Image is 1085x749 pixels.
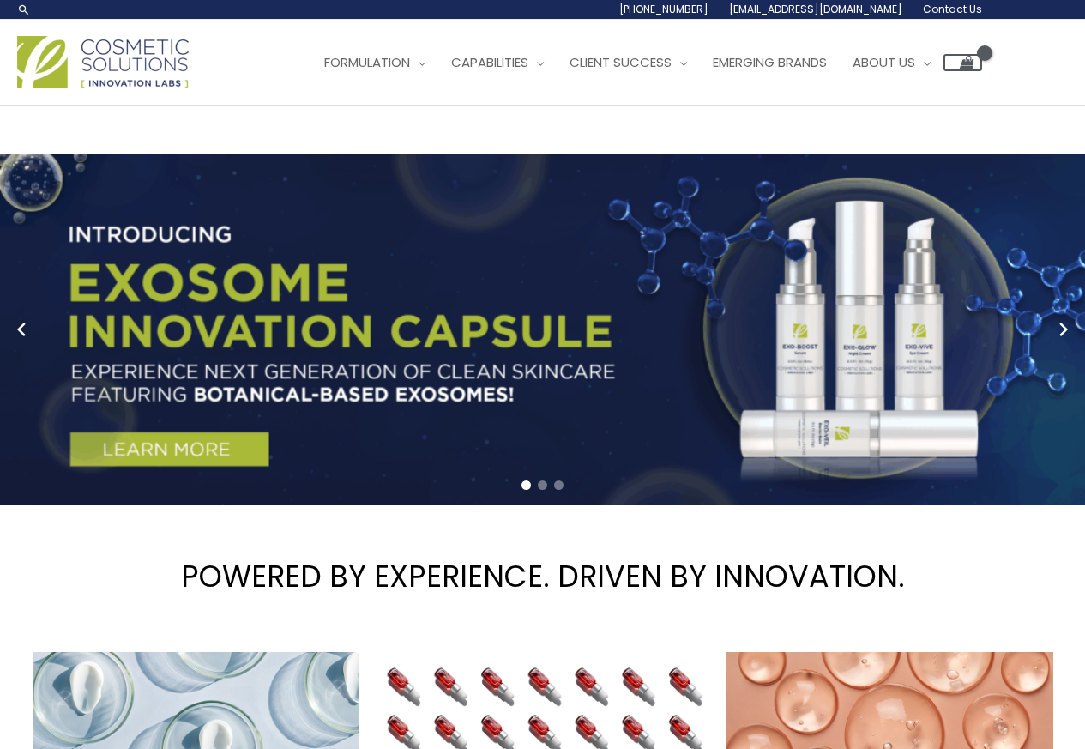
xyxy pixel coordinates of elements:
span: Go to slide 1 [521,480,531,490]
a: Formulation [311,37,438,88]
span: Capabilities [451,53,528,71]
a: Client Success [557,37,700,88]
span: Formulation [324,53,410,71]
span: Go to slide 2 [538,480,547,490]
a: Capabilities [438,37,557,88]
a: Emerging Brands [700,37,840,88]
nav: Site Navigation [298,37,982,88]
span: [PHONE_NUMBER] [619,2,708,16]
a: Search icon link [17,3,31,16]
span: Client Success [570,53,672,71]
a: View Shopping Cart, empty [943,54,982,71]
span: Contact Us [923,2,982,16]
span: [EMAIL_ADDRESS][DOMAIN_NAME] [729,2,902,16]
span: About Us [853,53,915,71]
img: Cosmetic Solutions Logo [17,36,189,88]
span: Emerging Brands [713,53,827,71]
button: Previous slide [9,317,34,342]
span: Go to slide 3 [554,480,564,490]
a: About Us [840,37,943,88]
button: Next slide [1051,317,1076,342]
